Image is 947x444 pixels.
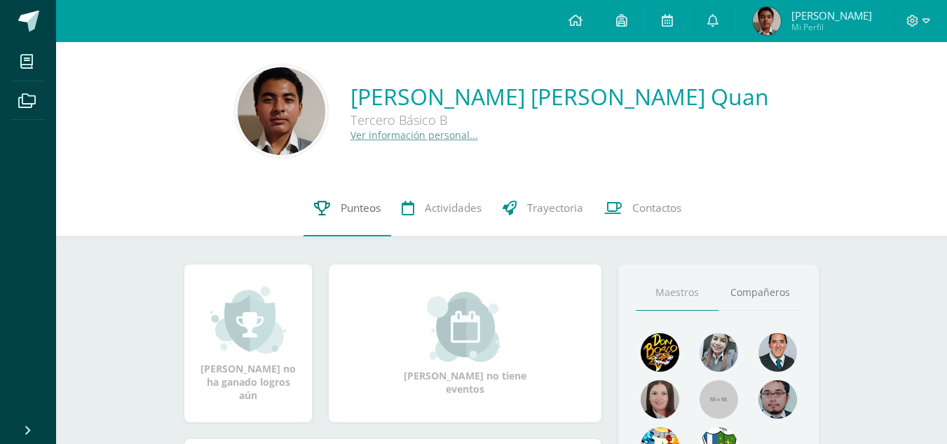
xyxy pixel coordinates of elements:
span: Trayectoria [527,201,583,215]
span: Mi Perfil [791,21,872,33]
span: Actividades [425,201,482,215]
a: Punteos [304,180,391,236]
img: event_small.png [427,292,503,362]
a: Maestros [636,275,718,311]
span: Contactos [632,201,681,215]
div: [PERSON_NAME] no tiene eventos [395,292,536,396]
a: Trayectoria [492,180,594,236]
a: Actividades [391,180,492,236]
a: Compañeros [718,275,801,311]
img: achievement_small.png [210,285,287,355]
a: [PERSON_NAME] [PERSON_NAME] Quan [350,81,769,112]
img: d0e54f245e8330cebada5b5b95708334.png [758,380,797,419]
img: 45bd7986b8947ad7e5894cbc9b781108.png [700,333,738,372]
div: [PERSON_NAME] no ha ganado logros aún [198,285,298,402]
span: [PERSON_NAME] [791,8,872,22]
img: 644720466cf1408d4f7fa28ca186dc82.png [238,67,325,155]
div: Tercero Básico B [350,112,769,128]
img: 67c3d6f6ad1c930a517675cdc903f95f.png [641,380,679,419]
a: Ver información personal... [350,128,478,142]
img: 29fc2a48271e3f3676cb2cb292ff2552.png [641,333,679,372]
a: Contactos [594,180,692,236]
span: Punteos [341,201,381,215]
img: e4ad1787b342d349d690f74ab74e8e6d.png [753,7,781,35]
img: 55x55 [700,380,738,419]
img: eec80b72a0218df6e1b0c014193c2b59.png [758,333,797,372]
